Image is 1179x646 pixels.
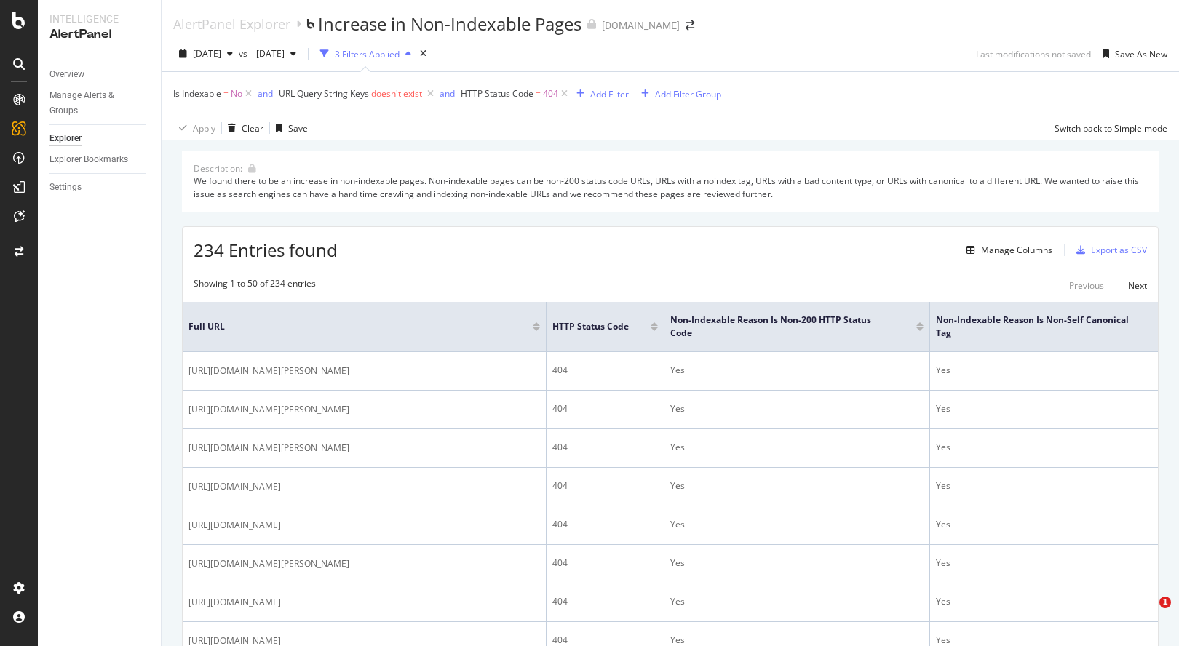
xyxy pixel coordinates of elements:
[49,12,149,26] div: Intelligence
[670,314,894,340] span: Non-Indexable Reason is Non-200 HTTP Status Code
[194,175,1147,199] div: We found there to be an increase in non-indexable pages. Non-indexable pages can be non-200 statu...
[936,595,1175,608] div: Yes
[655,88,721,100] div: Add Filter Group
[49,152,128,167] div: Explorer Bookmarks
[1069,277,1104,295] button: Previous
[670,479,924,493] div: Yes
[686,20,694,31] div: arrow-right-arrow-left
[288,122,308,135] div: Save
[188,557,349,571] span: [URL][DOMAIN_NAME][PERSON_NAME]
[543,84,558,104] span: 404
[670,441,924,454] div: Yes
[49,26,149,43] div: AlertPanel
[936,314,1146,340] span: Non-Indexable Reason is Non-Self Canonical Tag
[49,67,84,82] div: Overview
[223,87,229,100] span: =
[188,402,349,417] span: [URL][DOMAIN_NAME][PERSON_NAME]
[49,131,82,146] div: Explorer
[936,402,1175,415] div: Yes
[231,84,242,104] span: No
[258,87,273,100] button: and
[250,47,285,60] span: 2025 Aug. 22nd
[194,162,242,175] div: Description:
[1069,279,1104,292] div: Previous
[194,277,316,295] div: Showing 1 to 50 of 234 entries
[1159,597,1171,608] span: 1
[194,238,338,262] span: 234 Entries found
[552,479,658,493] div: 404
[590,88,629,100] div: Add Filter
[936,518,1175,531] div: Yes
[440,87,455,100] button: and
[1128,279,1147,292] div: Next
[188,441,349,455] span: [URL][DOMAIN_NAME][PERSON_NAME]
[936,364,1175,377] div: Yes
[1097,42,1167,65] button: Save As New
[670,595,924,608] div: Yes
[314,42,417,65] button: 3 Filters Applied
[49,180,151,195] a: Settings
[1128,277,1147,295] button: Next
[670,402,924,415] div: Yes
[270,116,308,140] button: Save
[239,47,250,60] span: vs
[188,479,281,494] span: [URL][DOMAIN_NAME]
[173,42,239,65] button: [DATE]
[936,441,1175,454] div: Yes
[49,180,82,195] div: Settings
[552,557,658,570] div: 404
[936,479,1175,493] div: Yes
[1055,122,1167,135] div: Switch back to Simple mode
[417,47,429,61] div: times
[670,518,924,531] div: Yes
[335,48,400,60] div: 3 Filters Applied
[222,116,263,140] button: Clear
[552,364,658,377] div: 404
[49,88,151,119] a: Manage Alerts & Groups
[188,364,349,378] span: [URL][DOMAIN_NAME][PERSON_NAME]
[173,116,215,140] button: Apply
[279,87,369,100] span: URL Query String Keys
[552,595,658,608] div: 404
[193,47,221,60] span: 2025 Aug. 26th
[552,320,629,333] span: HTTP Status Code
[571,85,629,103] button: Add Filter
[552,441,658,454] div: 404
[250,42,302,65] button: [DATE]
[318,12,581,36] div: Increase in Non-Indexable Pages
[961,242,1052,259] button: Manage Columns
[242,122,263,135] div: Clear
[1049,116,1167,140] button: Switch back to Simple mode
[670,364,924,377] div: Yes
[552,402,658,415] div: 404
[1130,597,1164,631] iframe: Intercom live chat
[49,67,151,82] a: Overview
[188,320,511,333] span: Full URL
[188,595,281,610] span: [URL][DOMAIN_NAME]
[1071,239,1147,262] button: Export as CSV
[188,518,281,533] span: [URL][DOMAIN_NAME]
[602,18,680,33] div: [DOMAIN_NAME]
[193,122,215,135] div: Apply
[536,87,541,100] span: =
[461,87,533,100] span: HTTP Status Code
[49,88,137,119] div: Manage Alerts & Groups
[173,87,221,100] span: Is Indexable
[670,557,924,570] div: Yes
[1115,48,1167,60] div: Save As New
[981,244,1052,256] div: Manage Columns
[552,518,658,531] div: 404
[371,87,422,100] span: doesn't exist
[635,85,721,103] button: Add Filter Group
[173,16,290,32] a: AlertPanel Explorer
[49,131,151,146] a: Explorer
[936,557,1175,570] div: Yes
[49,152,151,167] a: Explorer Bookmarks
[976,48,1091,60] div: Last modifications not saved
[1091,244,1147,256] div: Export as CSV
